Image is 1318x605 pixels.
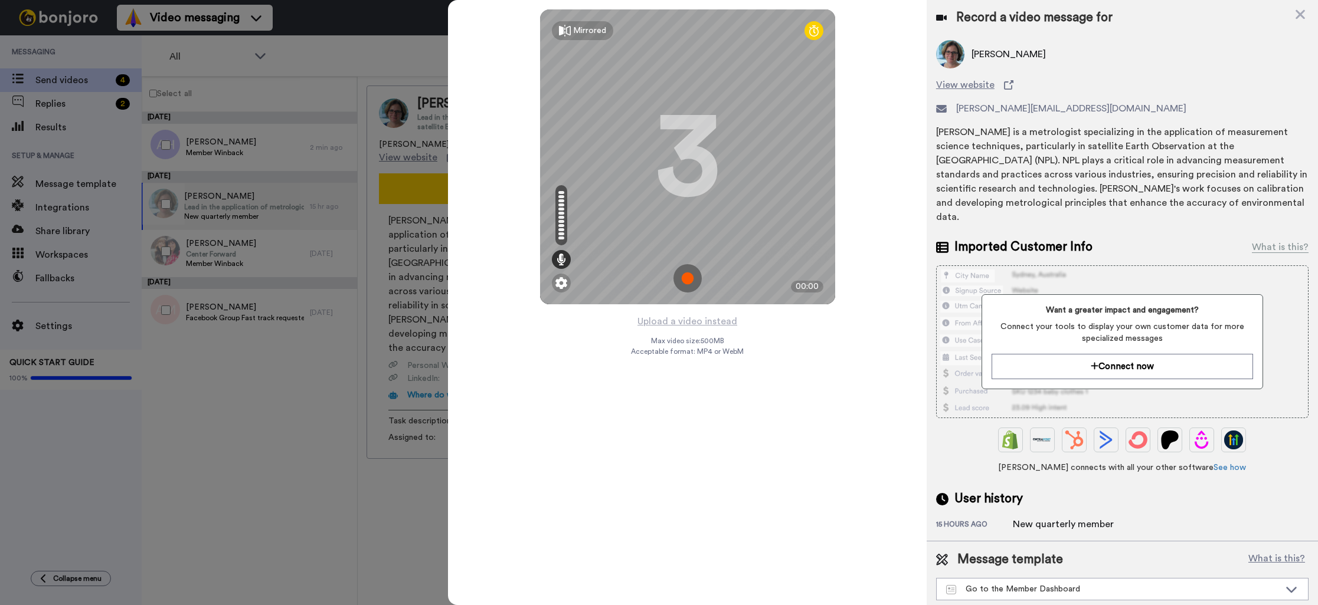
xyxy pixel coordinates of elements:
img: Ontraport [1033,430,1052,449]
span: Want a greater impact and engagement? [992,304,1254,316]
button: What is this? [1245,551,1309,568]
div: Go to the Member Dashboard [946,583,1280,595]
a: See how [1214,463,1246,472]
span: Acceptable format: MP4 or WebM [631,347,744,356]
span: [PERSON_NAME][EMAIL_ADDRESS][DOMAIN_NAME] [956,101,1186,116]
img: ActiveCampaign [1097,430,1116,449]
img: Patreon [1160,430,1179,449]
img: ConvertKit [1129,430,1147,449]
span: View website [936,78,995,92]
span: Message template [957,551,1063,568]
span: Connect your tools to display your own customer data for more specialized messages [992,321,1254,344]
button: Upload a video instead [634,314,741,329]
a: View website [936,78,1309,92]
img: Shopify [1001,430,1020,449]
img: ic_record_start.svg [673,264,702,292]
span: Imported Customer Info [954,238,1093,256]
img: GoHighLevel [1224,430,1243,449]
span: Max video size: 500 MB [651,336,724,346]
div: 3 [655,113,720,201]
div: New quarterly member [1013,517,1114,531]
img: Hubspot [1065,430,1084,449]
img: ic_gear.svg [555,277,567,289]
img: Message-temps.svg [946,585,956,594]
button: Connect now [992,354,1254,379]
span: [PERSON_NAME] connects with all your other software [936,462,1309,474]
img: Drip [1192,430,1211,449]
span: User history [954,490,1023,508]
div: [PERSON_NAME] is a metrologist specializing in the application of measurement science techniques,... [936,125,1309,224]
div: 00:00 [791,281,823,292]
div: 15 hours ago [936,519,1013,531]
div: What is this? [1252,240,1309,254]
